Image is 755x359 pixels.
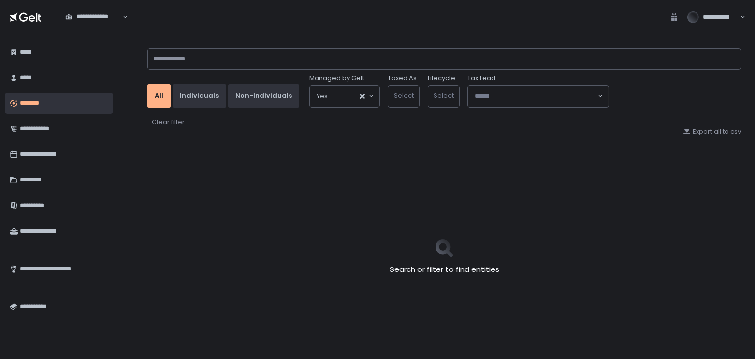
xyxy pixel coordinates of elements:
[328,91,359,101] input: Search for option
[434,91,454,100] span: Select
[309,74,364,83] span: Managed by Gelt
[467,74,495,83] span: Tax Lead
[390,264,499,275] h2: Search or filter to find entities
[388,74,417,83] label: Taxed As
[360,94,365,99] button: Clear Selected
[394,91,414,100] span: Select
[155,91,163,100] div: All
[317,91,328,101] span: Yes
[152,118,185,127] div: Clear filter
[59,7,128,28] div: Search for option
[180,91,219,100] div: Individuals
[147,84,171,108] button: All
[235,91,292,100] div: Non-Individuals
[310,86,379,107] div: Search for option
[65,21,122,31] input: Search for option
[173,84,226,108] button: Individuals
[475,91,597,101] input: Search for option
[428,74,455,83] label: Lifecycle
[468,86,609,107] div: Search for option
[228,84,299,108] button: Non-Individuals
[683,127,741,136] button: Export all to csv
[151,118,185,127] button: Clear filter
